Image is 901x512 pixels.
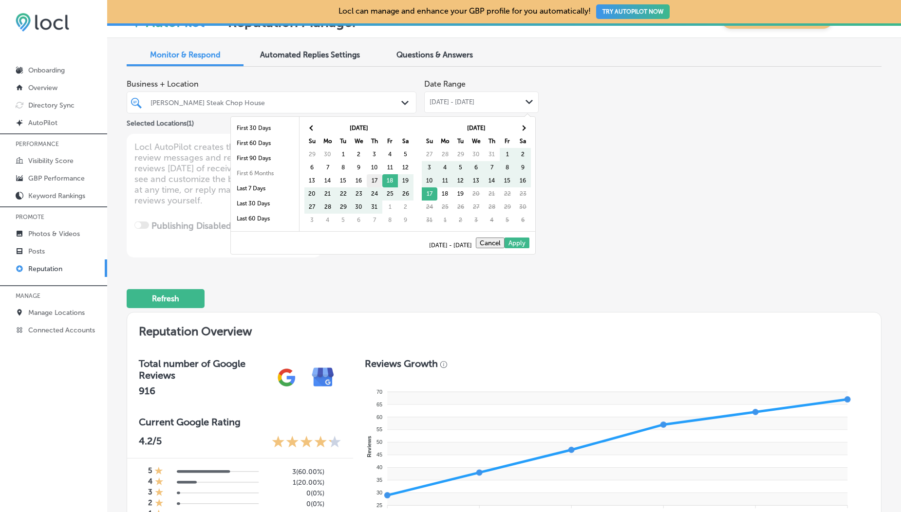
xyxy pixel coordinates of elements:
tspan: 65 [376,402,382,407]
th: Th [367,135,382,148]
span: Business + Location [127,79,416,89]
h3: Current Google Rating [139,416,341,428]
td: 4 [437,161,453,174]
td: 16 [351,174,367,187]
h3: Total number of Google Reviews [139,358,268,381]
text: Reviews [366,436,372,457]
td: 21 [320,187,336,201]
th: Mo [320,135,336,148]
td: 27 [469,201,484,214]
td: 29 [336,201,351,214]
td: 10 [422,174,437,187]
div: 1 Star [155,488,164,498]
span: Automated Replies Settings [260,50,360,59]
td: 20 [304,187,320,201]
td: 14 [320,174,336,187]
td: 10 [367,161,382,174]
td: 17 [422,187,437,201]
td: 8 [382,214,398,227]
p: Selected Locations ( 1 ) [127,115,194,128]
th: [DATE] [437,122,515,135]
td: 15 [500,174,515,187]
td: 2 [351,148,367,161]
tspan: 50 [376,439,382,445]
tspan: 70 [376,389,382,395]
tspan: 55 [376,426,382,432]
li: First 30 Days [231,121,299,136]
h4: 4 [148,477,152,488]
td: 11 [437,174,453,187]
td: 18 [437,187,453,201]
td: 27 [422,148,437,161]
li: Last 30 Days [231,196,299,211]
td: 15 [336,174,351,187]
img: 6efc1275baa40be7c98c3b36c6bfde44.png [16,13,69,32]
li: First 90 Days [231,151,299,166]
td: 5 [500,214,515,227]
td: 5 [453,161,469,174]
td: 27 [304,201,320,214]
td: 30 [351,201,367,214]
td: 25 [382,187,398,201]
td: 2 [515,148,531,161]
p: GBP Performance [28,174,85,183]
p: AutoPilot [28,119,57,127]
td: 18 [382,174,398,187]
div: [PERSON_NAME] Steak Chop House [150,98,402,107]
td: 31 [422,214,437,227]
td: 21 [484,187,500,201]
td: 9 [398,214,413,227]
td: 13 [469,174,484,187]
td: 2 [453,214,469,227]
td: 7 [320,161,336,174]
th: We [469,135,484,148]
td: 17 [367,174,382,187]
td: 13 [304,174,320,187]
td: 25 [437,201,453,214]
tspan: 60 [376,414,382,420]
td: 19 [398,174,413,187]
p: Connected Accounts [28,326,95,334]
td: 3 [304,214,320,227]
p: Posts [28,247,45,256]
td: 23 [351,187,367,201]
li: Last 60 Days [231,211,299,226]
td: 3 [422,161,437,174]
td: 24 [422,201,437,214]
p: Visibility Score [28,157,74,165]
p: Keyword Rankings [28,192,85,200]
h5: 0 ( 0% ) [266,489,324,497]
td: 3 [469,214,484,227]
td: 1 [336,148,351,161]
td: 19 [453,187,469,201]
button: TRY AUTOPILOT NOW [596,4,670,19]
td: 26 [453,201,469,214]
td: 1 [500,148,515,161]
td: 16 [515,174,531,187]
td: 4 [320,214,336,227]
td: 28 [437,148,453,161]
td: 29 [453,148,469,161]
td: 1 [437,214,453,227]
td: 9 [515,161,531,174]
h4: 3 [148,488,152,498]
td: 5 [398,148,413,161]
tspan: 30 [376,490,382,495]
th: Fr [500,135,515,148]
td: 22 [500,187,515,201]
td: 31 [484,148,500,161]
td: 9 [351,161,367,174]
td: 14 [484,174,500,187]
img: gPZS+5FD6qPJAAAAABJRU5ErkJggg== [268,359,305,396]
td: 4 [484,214,500,227]
td: 7 [484,161,500,174]
th: Su [422,135,437,148]
h5: 0 ( 0% ) [266,500,324,508]
p: Reputation [28,265,62,273]
th: Fr [382,135,398,148]
h5: 3 ( 60.00% ) [266,468,324,476]
tspan: 45 [376,452,382,457]
h4: 5 [148,466,152,477]
td: 7 [367,214,382,227]
h2: 916 [139,385,268,397]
